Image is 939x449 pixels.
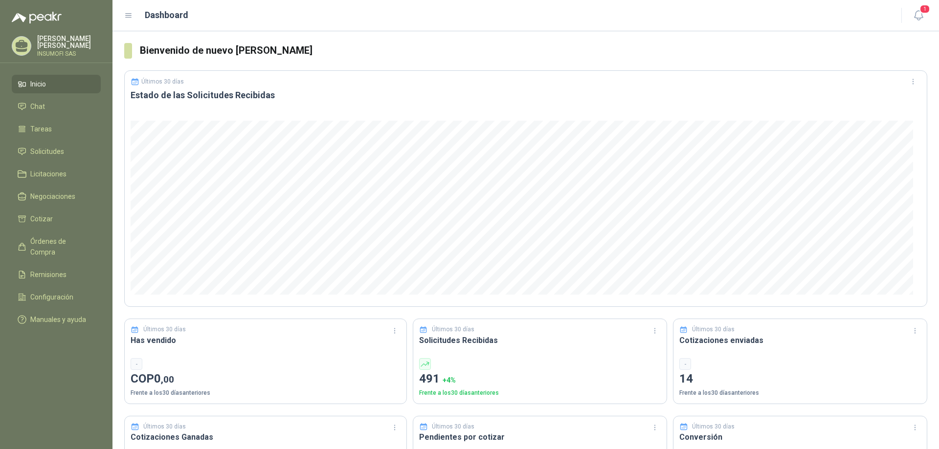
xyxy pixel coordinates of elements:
[679,370,921,388] p: 14
[141,78,184,85] p: Últimos 30 días
[419,334,661,346] h3: Solicitudes Recibidas
[143,325,186,334] p: Últimos 30 días
[30,79,46,89] span: Inicio
[419,388,661,398] p: Frente a los 30 días anteriores
[12,12,62,23] img: Logo peakr
[12,75,101,93] a: Inicio
[131,431,401,443] h3: Cotizaciones Ganadas
[30,101,45,112] span: Chat
[12,232,101,261] a: Órdenes de Compra
[30,124,52,134] span: Tareas
[679,431,921,443] h3: Conversión
[131,370,401,388] p: COP
[919,4,930,14] span: 1
[432,325,474,334] p: Últimos 30 días
[679,358,691,370] div: -
[140,43,927,58] h3: Bienvenido de nuevo [PERSON_NAME]
[12,97,101,116] a: Chat
[131,334,401,346] h3: Has vendido
[679,334,921,346] h3: Cotizaciones enviadas
[131,89,921,101] h3: Estado de las Solicitudes Recibidas
[154,372,174,385] span: 0
[131,388,401,398] p: Frente a los 30 días anteriores
[30,169,67,179] span: Licitaciones
[12,187,101,206] a: Negociaciones
[12,310,101,329] a: Manuales y ayuda
[145,8,188,22] h1: Dashboard
[30,269,67,280] span: Remisiones
[37,35,101,49] p: [PERSON_NAME] [PERSON_NAME]
[679,388,921,398] p: Frente a los 30 días anteriores
[143,422,186,431] p: Últimos 30 días
[12,120,101,138] a: Tareas
[12,210,101,228] a: Cotizar
[443,376,456,384] span: + 4 %
[419,370,661,388] p: 491
[30,191,75,202] span: Negociaciones
[12,165,101,183] a: Licitaciones
[30,292,73,302] span: Configuración
[692,325,735,334] p: Últimos 30 días
[432,422,474,431] p: Últimos 30 días
[12,265,101,284] a: Remisiones
[30,236,91,257] span: Órdenes de Compra
[131,358,142,370] div: -
[419,431,661,443] h3: Pendientes por cotizar
[37,51,101,57] p: INSUMOFI SAS
[161,374,174,385] span: ,00
[12,142,101,161] a: Solicitudes
[910,7,927,24] button: 1
[30,314,86,325] span: Manuales y ayuda
[12,288,101,306] a: Configuración
[692,422,735,431] p: Últimos 30 días
[30,214,53,224] span: Cotizar
[30,146,64,157] span: Solicitudes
